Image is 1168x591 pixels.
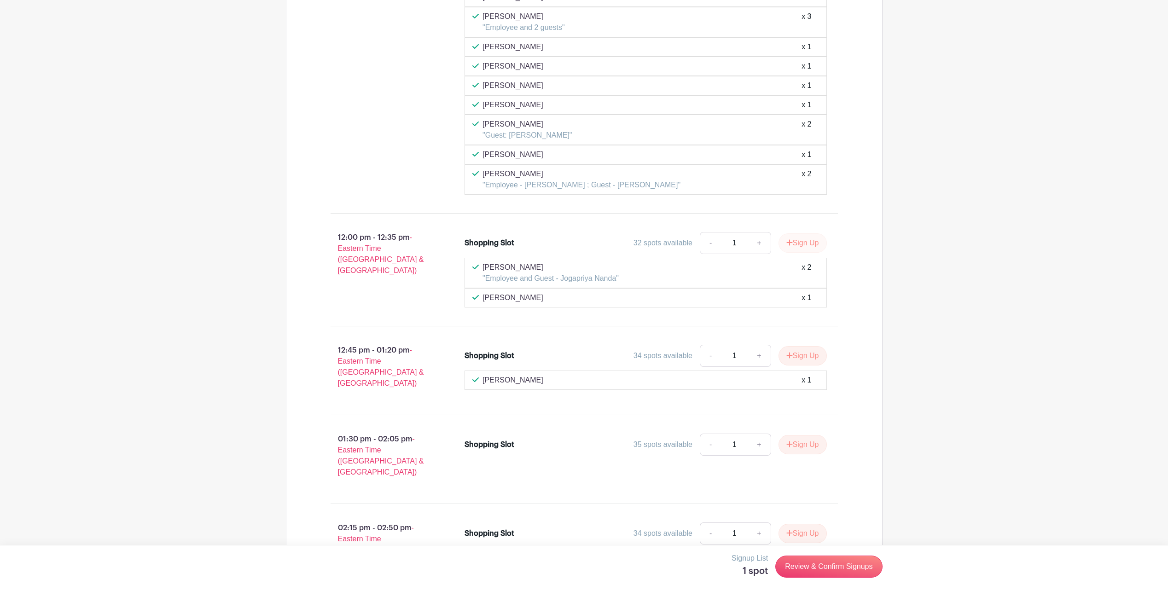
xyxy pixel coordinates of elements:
p: [PERSON_NAME] [482,11,565,22]
p: 02:15 pm - 02:50 pm [316,519,450,570]
div: x 2 [802,119,811,141]
div: x 1 [802,61,811,72]
button: Sign Up [779,233,827,253]
p: 12:45 pm - 01:20 pm [316,341,450,393]
div: Shopping Slot [465,528,514,539]
div: x 2 [802,168,811,191]
p: [PERSON_NAME] [482,168,680,180]
a: + [748,434,771,456]
div: x 1 [802,41,811,52]
p: [PERSON_NAME] [482,375,543,386]
a: - [700,434,721,456]
p: [PERSON_NAME] [482,149,543,160]
p: Signup List [732,553,768,564]
button: Sign Up [779,346,827,365]
p: [PERSON_NAME] [482,41,543,52]
p: [PERSON_NAME] [482,99,543,110]
div: x 3 [802,11,811,33]
div: x 2 [802,262,811,284]
div: x 1 [802,99,811,110]
p: "Employee and Guest - Jogapriya Nanda" [482,273,619,284]
a: + [748,345,771,367]
p: "Employee and 2 guests" [482,22,565,33]
button: Sign Up [779,524,827,543]
p: [PERSON_NAME] [482,61,543,72]
p: "Employee - [PERSON_NAME] ; Guest - [PERSON_NAME]" [482,180,680,191]
a: Review & Confirm Signups [775,556,882,578]
div: x 1 [802,80,811,91]
span: - Eastern Time ([GEOGRAPHIC_DATA] & [GEOGRAPHIC_DATA]) [338,435,424,476]
div: x 1 [802,292,811,303]
div: 34 spots available [633,350,692,361]
a: + [748,522,771,545]
p: "Guest: [PERSON_NAME]" [482,130,572,141]
p: [PERSON_NAME] [482,80,543,91]
p: [PERSON_NAME] [482,292,543,303]
div: 34 spots available [633,528,692,539]
p: 12:00 pm - 12:35 pm [316,228,450,280]
button: Sign Up [779,435,827,454]
p: [PERSON_NAME] [482,119,572,130]
h5: 1 spot [732,566,768,577]
div: Shopping Slot [465,238,514,249]
span: - Eastern Time ([GEOGRAPHIC_DATA] & [GEOGRAPHIC_DATA]) [338,233,424,274]
span: - Eastern Time ([GEOGRAPHIC_DATA] & [GEOGRAPHIC_DATA]) [338,346,424,387]
div: Shopping Slot [465,439,514,450]
a: - [700,232,721,254]
div: x 1 [802,149,811,160]
div: 35 spots available [633,439,692,450]
p: 01:30 pm - 02:05 pm [316,430,450,481]
div: Shopping Slot [465,350,514,361]
a: - [700,522,721,545]
p: [PERSON_NAME] [482,262,619,273]
div: 32 spots available [633,238,692,249]
a: + [748,232,771,254]
div: x 1 [802,375,811,386]
a: - [700,345,721,367]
